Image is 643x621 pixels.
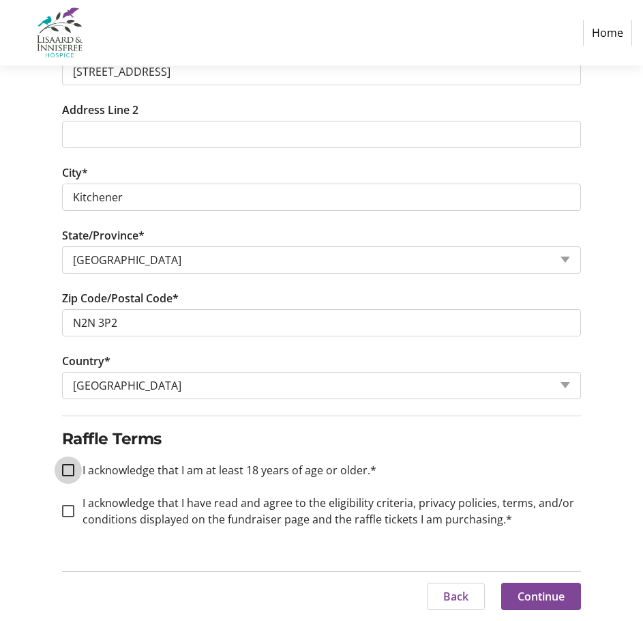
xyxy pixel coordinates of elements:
[62,290,179,306] label: Zip Code/Postal Code*
[62,427,582,451] h2: Raffle Terms
[443,588,468,605] span: Back
[62,184,582,211] input: City
[62,309,582,336] input: Zip or Postal Code
[62,353,110,369] label: Country*
[583,20,632,46] a: Home
[518,588,565,605] span: Continue
[74,462,376,478] label: I acknowledge that I am at least 18 years of age or older.*
[62,164,88,181] label: City*
[427,583,485,610] button: Back
[62,58,582,85] input: Address
[74,495,582,528] label: I acknowledge that I have read and agree to the eligibility criteria, privacy policies, terms, an...
[62,102,138,118] label: Address Line 2
[11,5,108,60] img: Lisaard & Innisfree Hospice's Logo
[501,583,581,610] button: Continue
[62,227,145,244] label: State/Province*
